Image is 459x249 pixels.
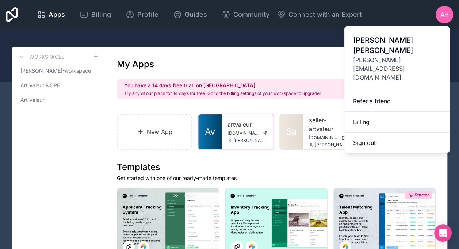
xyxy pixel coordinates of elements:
div: Open Intercom Messenger [434,224,452,242]
a: Workspaces [18,53,65,61]
a: Av [198,114,222,149]
h1: Templates [117,161,436,173]
span: Billing [91,9,111,20]
span: [PERSON_NAME][EMAIL_ADDRESS][DOMAIN_NAME] [315,142,348,148]
button: Sign out [344,133,450,153]
a: Billing [344,112,450,133]
span: Art Valeur NOPE [20,82,60,89]
span: [PERSON_NAME]-workspace [20,67,91,74]
span: Connect with an Expert [288,9,362,20]
a: seller-artvaleur [309,116,348,133]
a: Art Valeur [18,93,99,107]
span: Profile [137,9,158,20]
a: Refer a friend [344,91,450,112]
span: AH [440,10,449,19]
a: Profile [120,7,164,23]
span: Community [233,9,269,20]
a: Art Valeur NOPE [18,79,99,92]
span: [PERSON_NAME][EMAIL_ADDRESS][DOMAIN_NAME] [353,55,441,82]
span: [DOMAIN_NAME] [227,130,259,136]
a: Guides [167,7,213,23]
span: Guides [185,9,207,20]
a: Sa [280,114,303,149]
a: Billing [74,7,117,23]
h2: You have a 14 days free trial, on [GEOGRAPHIC_DATA]. [124,82,321,89]
span: [PERSON_NAME][EMAIL_ADDRESS][DOMAIN_NAME] [233,138,267,143]
span: Av [205,126,215,138]
a: Community [216,7,275,23]
a: [PERSON_NAME]-workspace [18,64,99,77]
span: Apps [49,9,65,20]
button: Connect with an Expert [277,9,362,20]
a: [DOMAIN_NAME] [309,135,348,141]
p: Get started with one of our ready-made templates [117,175,436,182]
span: Sa [286,126,297,138]
span: Starter [414,192,429,198]
a: artvaleur [227,120,267,129]
a: New App [117,114,192,150]
a: [DOMAIN_NAME] [227,130,267,136]
span: [DOMAIN_NAME] [309,135,338,141]
span: Art Valeur [20,96,44,104]
h3: Workspaces [29,53,65,61]
a: Apps [31,7,71,23]
span: [PERSON_NAME] [PERSON_NAME] [353,35,441,55]
p: Try any of our plans for 14 days for free. Go to the billing settings of your workspace to upgrade! [124,91,321,96]
h1: My Apps [117,58,154,70]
